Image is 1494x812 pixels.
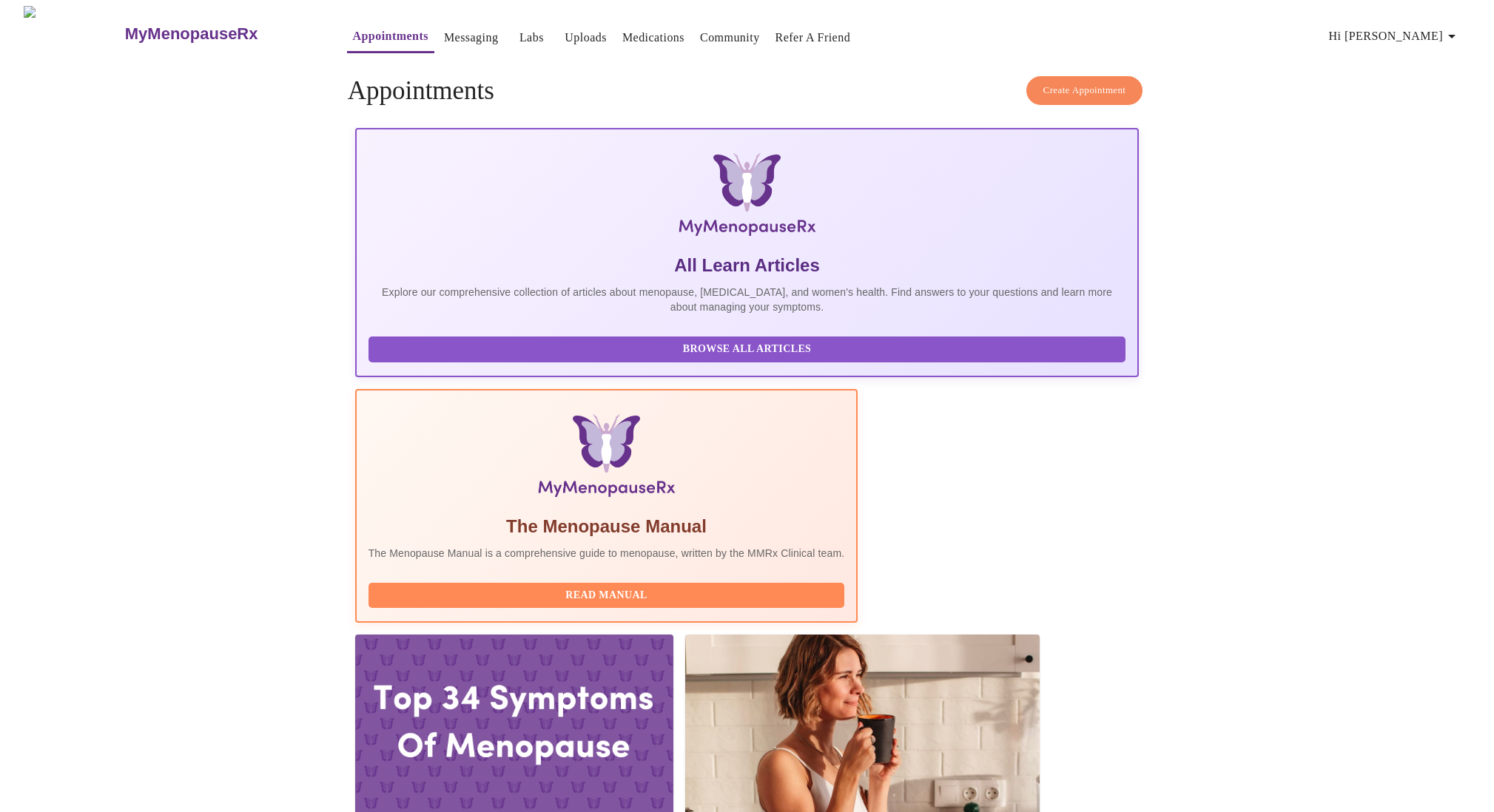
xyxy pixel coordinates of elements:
span: Hi [PERSON_NAME] [1329,26,1461,47]
button: Read Manual [369,583,845,609]
a: Community [700,27,760,48]
h4: Appointments [348,76,1147,106]
a: Appointments [353,26,428,47]
p: Explore our comprehensive collection of articles about menopause, [MEDICAL_DATA], and women's hea... [369,285,1126,314]
a: Refer a Friend [775,27,851,48]
button: Labs [508,23,555,53]
a: Messaging [444,27,498,48]
a: MyMenopauseRx [123,8,317,60]
button: Uploads [559,23,613,53]
button: Messaging [438,23,504,53]
button: Community [694,23,766,53]
button: Refer a Friend [770,23,857,53]
button: Hi [PERSON_NAME] [1323,21,1467,51]
img: MyMenopauseRx Logo [24,6,123,61]
a: Read Manual [369,588,849,600]
a: Labs [519,27,544,48]
button: Appointments [347,21,434,53]
button: Medications [616,23,690,53]
h3: MyMenopauseRx [125,24,258,44]
h5: The Menopause Manual [369,515,845,538]
span: Create Appointment [1043,82,1126,99]
a: Browse All Articles [369,342,1130,354]
button: Create Appointment [1026,76,1143,105]
h5: All Learn Articles [369,254,1126,277]
button: Browse All Articles [369,336,1126,362]
a: Uploads [565,27,607,48]
span: Browse All Articles [383,340,1111,359]
a: Medications [622,27,684,48]
img: MyMenopauseRx Logo [486,153,1008,242]
img: Menopause Manual [444,414,769,503]
span: Read Manual [383,586,830,605]
p: The Menopause Manual is a comprehensive guide to menopause, written by the MMRx Clinical team. [369,546,845,561]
